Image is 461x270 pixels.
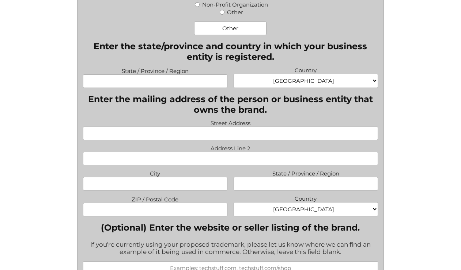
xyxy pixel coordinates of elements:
legend: Enter the state/province and country in which your business entity is registered. [83,41,378,62]
label: State / Province / Region [83,66,228,74]
label: Street Address [83,118,378,127]
label: Non-Profit Organization [202,1,268,8]
label: City [83,168,228,177]
label: Country [234,193,378,202]
label: Country [234,65,378,74]
div: If you're currently using your proposed trademark, please let us know where we can find an exampl... [83,236,378,261]
legend: Enter the mailing address of the person or business entity that owns the brand. [83,94,378,115]
label: ZIP / Postal Code [83,194,228,203]
label: Address Line 2 [83,143,378,152]
input: Other Choice, please specify [194,22,267,35]
label: Other [227,9,243,16]
label: State / Province / Region [234,168,378,177]
label: (Optional) Enter the website or seller listing of the brand. [83,222,378,233]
